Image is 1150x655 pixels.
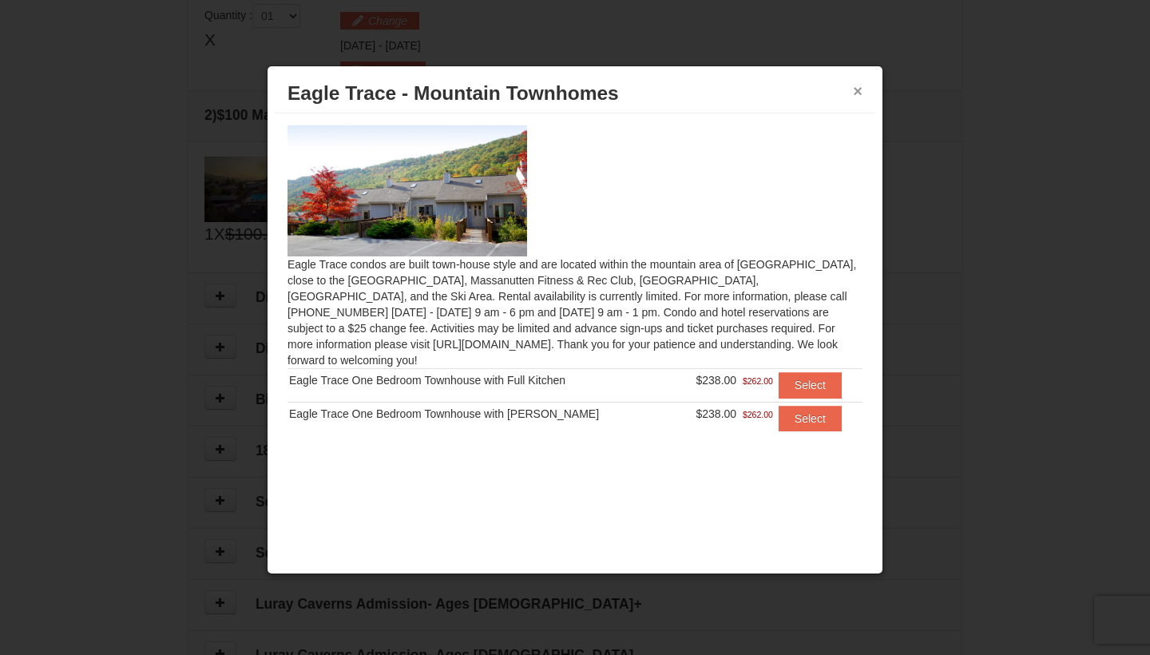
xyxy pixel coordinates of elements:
[743,407,773,423] span: $262.00
[289,406,674,422] div: Eagle Trace One Bedroom Townhouse with [PERSON_NAME]
[853,83,862,99] button: ×
[276,113,874,462] div: Eagle Trace condos are built town-house style and are located within the mountain area of [GEOGRA...
[696,374,737,387] span: $238.00
[696,407,737,420] span: $238.00
[287,82,619,104] span: Eagle Trace - Mountain Townhomes
[779,372,842,398] button: Select
[287,125,527,256] img: 19218983-1-9b289e55.jpg
[743,373,773,389] span: $262.00
[779,406,842,431] button: Select
[289,372,674,388] div: Eagle Trace One Bedroom Townhouse with Full Kitchen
